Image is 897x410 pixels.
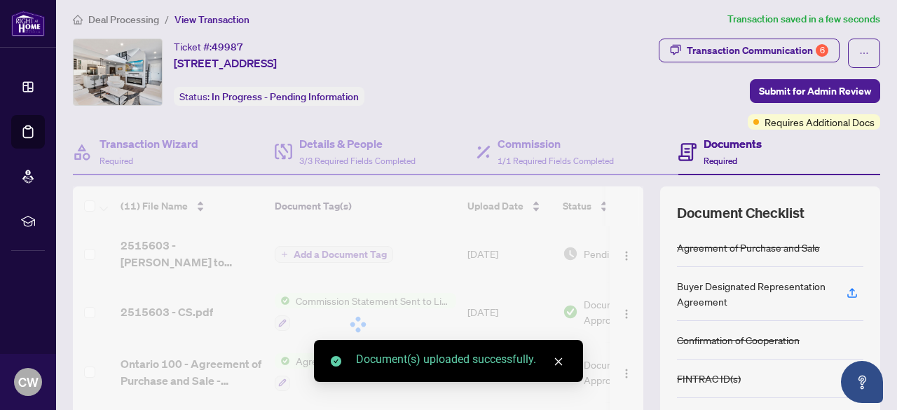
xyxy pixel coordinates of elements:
[704,135,762,152] h4: Documents
[174,87,364,106] div: Status:
[677,240,820,255] div: Agreement of Purchase and Sale
[498,156,614,166] span: 1/1 Required Fields Completed
[859,48,869,58] span: ellipsis
[299,156,416,166] span: 3/3 Required Fields Completed
[841,361,883,403] button: Open asap
[73,15,83,25] span: home
[174,13,249,26] span: View Transaction
[704,156,737,166] span: Required
[677,203,804,223] span: Document Checklist
[677,332,800,348] div: Confirmation of Cooperation
[765,114,875,130] span: Requires Additional Docs
[677,278,830,309] div: Buyer Designated Representation Agreement
[356,351,566,368] div: Document(s) uploaded successfully.
[659,39,840,62] button: Transaction Communication6
[727,11,880,27] article: Transaction saved in a few seconds
[74,39,162,105] img: IMG-X12275480_1.jpg
[165,11,169,27] li: /
[174,55,277,71] span: [STREET_ADDRESS]
[554,357,563,367] span: close
[331,356,341,367] span: check-circle
[750,79,880,103] button: Submit for Admin Review
[759,80,871,102] span: Submit for Admin Review
[174,39,243,55] div: Ticket #:
[88,13,159,26] span: Deal Processing
[816,44,828,57] div: 6
[11,11,45,36] img: logo
[551,354,566,369] a: Close
[212,90,359,103] span: In Progress - Pending Information
[677,371,741,386] div: FINTRAC ID(s)
[18,372,39,392] span: CW
[100,156,133,166] span: Required
[212,41,243,53] span: 49987
[498,135,614,152] h4: Commission
[299,135,416,152] h4: Details & People
[687,39,828,62] div: Transaction Communication
[100,135,198,152] h4: Transaction Wizard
